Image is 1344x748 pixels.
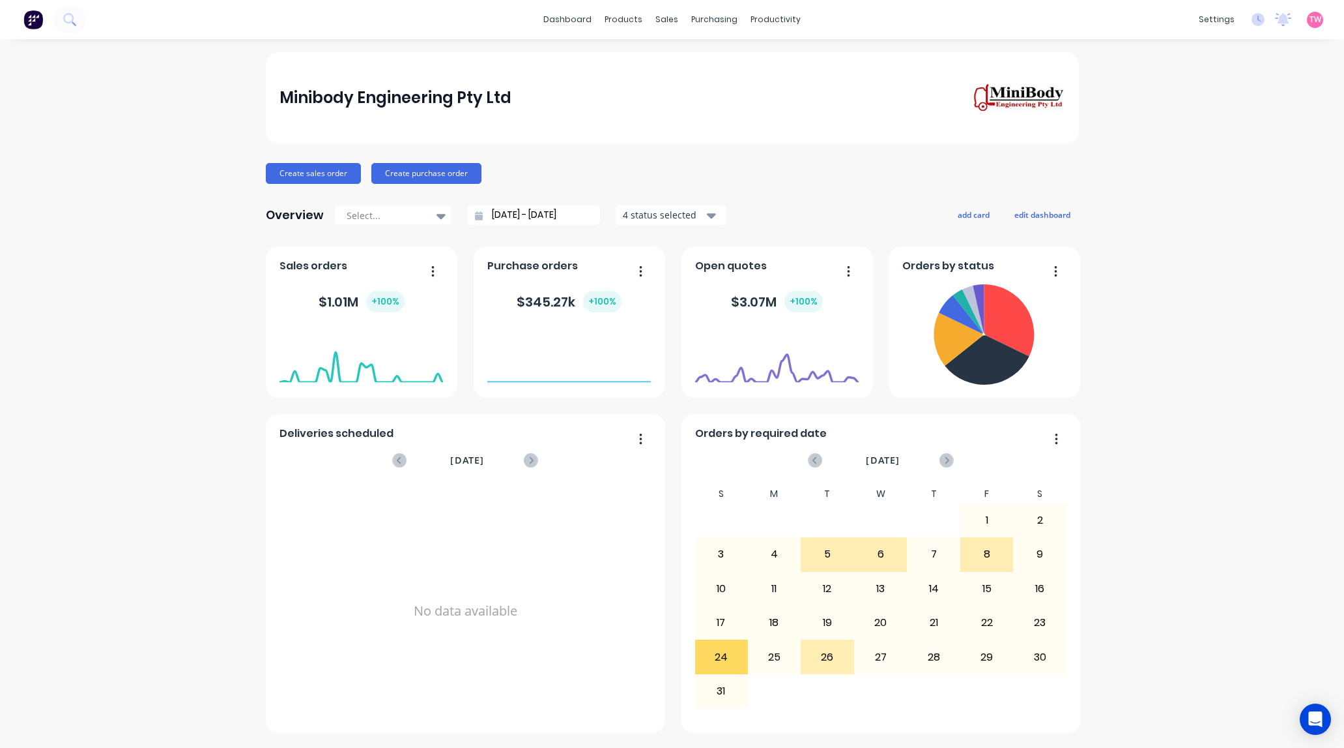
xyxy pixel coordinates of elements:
div: 28 [908,640,960,673]
div: 22 [961,606,1013,639]
div: 2 [1014,504,1066,537]
div: + 100 % [583,291,622,312]
div: Open Intercom Messenger [1300,704,1331,735]
div: W [854,485,908,503]
div: S [694,485,748,503]
div: 12 [801,573,853,605]
div: 23 [1014,606,1066,639]
div: 24 [695,640,747,673]
div: 21 [908,606,960,639]
div: $ 3.07M [731,291,823,312]
div: 26 [801,640,853,673]
span: [DATE] [450,453,484,468]
div: purchasing [685,10,744,29]
button: Create sales order [266,163,361,184]
button: edit dashboard [1006,206,1079,223]
span: Sales orders [279,258,347,274]
img: Minibody Engineering Pty Ltd [973,83,1065,113]
div: 9 [1014,538,1066,571]
div: 17 [695,606,747,639]
div: 19 [801,606,853,639]
div: Minibody Engineering Pty Ltd [279,85,511,111]
a: dashboard [537,10,598,29]
button: add card [949,206,998,223]
div: M [748,485,801,503]
div: 30 [1014,640,1066,673]
div: 7 [908,538,960,571]
button: Create purchase order [371,163,481,184]
div: 11 [749,573,801,605]
img: Factory [23,10,43,29]
div: T [907,485,960,503]
div: 13 [855,573,907,605]
div: 29 [961,640,1013,673]
div: 10 [695,573,747,605]
div: products [598,10,649,29]
span: [DATE] [866,453,900,468]
div: 3 [695,538,747,571]
div: $ 345.27k [517,291,622,312]
span: TW [1309,14,1321,25]
div: F [960,485,1014,503]
div: productivity [744,10,807,29]
span: Purchase orders [487,258,578,274]
div: $ 1.01M [319,291,405,312]
span: Open quotes [695,258,767,274]
div: 31 [695,675,747,708]
div: 1 [961,504,1013,537]
span: Orders by status [902,258,994,274]
div: Overview [266,202,324,228]
div: 25 [749,640,801,673]
div: 20 [855,606,907,639]
div: + 100 % [784,291,823,312]
button: 4 status selected [616,205,726,225]
div: 14 [908,573,960,605]
div: + 100 % [366,291,405,312]
div: T [801,485,854,503]
div: 15 [961,573,1013,605]
div: 4 [749,538,801,571]
span: Deliveries scheduled [279,426,393,441]
div: 16 [1014,573,1066,605]
div: 5 [801,538,853,571]
div: No data available [279,485,651,738]
div: 8 [961,538,1013,571]
div: 18 [749,606,801,639]
div: 27 [855,640,907,673]
div: 4 status selected [623,208,705,222]
div: settings [1192,10,1241,29]
div: S [1013,485,1066,503]
div: sales [649,10,685,29]
div: 6 [855,538,907,571]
